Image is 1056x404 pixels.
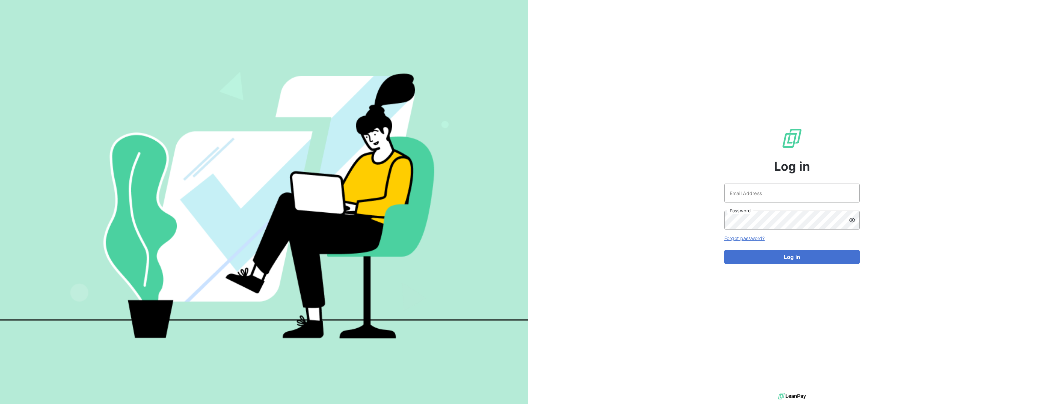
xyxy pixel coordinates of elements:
button: Log in [724,250,860,264]
input: placeholder [724,184,860,203]
a: Forgot password? [724,235,765,241]
span: Log in [774,157,810,175]
img: logo [778,391,806,401]
img: LeanPay Logo [781,127,803,149]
